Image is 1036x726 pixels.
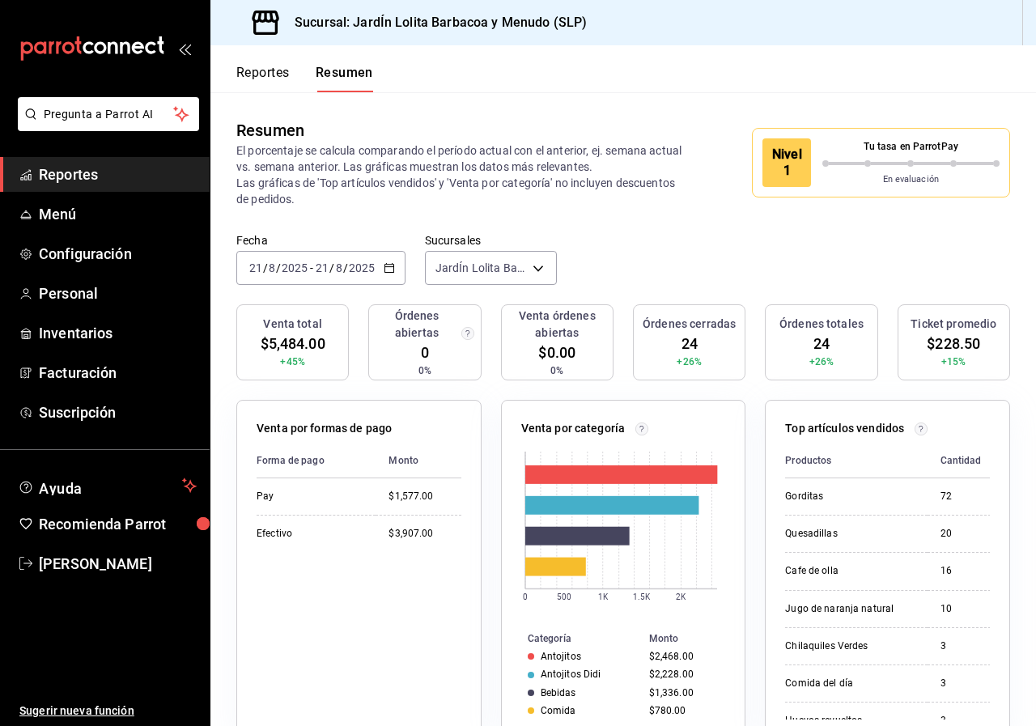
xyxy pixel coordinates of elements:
[268,261,276,274] input: --
[282,13,587,32] h3: Sucursal: JardÍn Lolita Barbacoa y Menudo (SLP)
[19,703,197,720] span: Sugerir nueva función
[335,261,343,274] input: --
[940,490,982,503] div: 72
[785,639,914,653] div: Chilaquiles Verdes
[538,342,575,363] span: $0.00
[376,444,461,478] th: Monto
[257,490,363,503] div: Pay
[633,593,651,602] text: 1.5K
[785,420,904,437] p: Top artículos vendidos
[941,355,966,369] span: +15%
[643,316,736,333] h3: Órdenes cerradas
[762,138,811,187] div: Nivel 1
[928,444,995,478] th: Cantidad
[39,203,197,225] span: Menú
[541,669,601,680] div: Antojitos Didi
[508,308,606,342] h3: Venta órdenes abiertas
[523,593,528,602] text: 0
[677,593,687,602] text: 2K
[236,118,304,142] div: Resumen
[11,117,199,134] a: Pregunta a Parrot AI
[940,564,982,578] div: 16
[785,564,914,578] div: Cafe de olla
[677,355,702,369] span: +26%
[316,65,373,92] button: Resumen
[927,333,980,355] span: $228.50
[911,316,996,333] h3: Ticket promedio
[257,420,392,437] p: Venta por formas de pago
[257,444,376,478] th: Forma de pago
[649,705,720,716] div: $780.00
[39,476,176,495] span: Ayuda
[813,333,830,355] span: 24
[261,333,325,355] span: $5,484.00
[785,527,914,541] div: Quesadillas
[236,235,405,246] label: Fecha
[418,363,431,378] span: 0%
[236,65,373,92] div: navigation tabs
[649,669,720,680] div: $2,228.00
[809,355,834,369] span: +26%
[388,527,461,541] div: $3,907.00
[541,687,576,698] div: Bebidas
[310,261,313,274] span: -
[348,261,376,274] input: ----
[785,602,914,616] div: Jugo de naranja natural
[822,173,1000,187] p: En evaluación
[248,261,263,274] input: --
[541,705,576,716] div: Comida
[681,333,698,355] span: 24
[940,527,982,541] div: 20
[18,97,199,131] button: Pregunta a Parrot AI
[39,553,197,575] span: [PERSON_NAME]
[556,593,571,602] text: 500
[940,639,982,653] div: 3
[541,651,581,662] div: Antojitos
[502,630,643,647] th: Categoría
[649,651,720,662] div: $2,468.00
[425,235,557,246] label: Sucursales
[940,677,982,690] div: 3
[785,490,914,503] div: Gorditas
[435,260,527,276] span: JardÍn Lolita Barbacoa y Menudo (SLP)
[44,106,174,123] span: Pregunta a Parrot AI
[178,42,191,55] button: open_drawer_menu
[263,316,321,333] h3: Venta total
[281,261,308,274] input: ----
[940,602,982,616] div: 10
[39,163,197,185] span: Reportes
[785,444,927,478] th: Productos
[785,677,914,690] div: Comida del día
[39,322,197,344] span: Inventarios
[39,282,197,304] span: Personal
[598,593,609,602] text: 1K
[39,513,197,535] span: Recomienda Parrot
[643,630,745,647] th: Monto
[280,355,305,369] span: +45%
[39,243,197,265] span: Configuración
[779,316,864,333] h3: Órdenes totales
[263,261,268,274] span: /
[649,687,720,698] div: $1,336.00
[276,261,281,274] span: /
[39,362,197,384] span: Facturación
[236,65,290,92] button: Reportes
[421,342,429,363] span: 0
[315,261,329,274] input: --
[329,261,334,274] span: /
[822,139,1000,154] p: Tu tasa en ParrotPay
[521,420,626,437] p: Venta por categoría
[343,261,348,274] span: /
[388,490,461,503] div: $1,577.00
[39,401,197,423] span: Suscripción
[257,527,363,541] div: Efectivo
[550,363,563,378] span: 0%
[376,308,457,342] h3: Órdenes abiertas
[236,142,688,207] p: El porcentaje se calcula comparando el período actual con el anterior, ej. semana actual vs. sema...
